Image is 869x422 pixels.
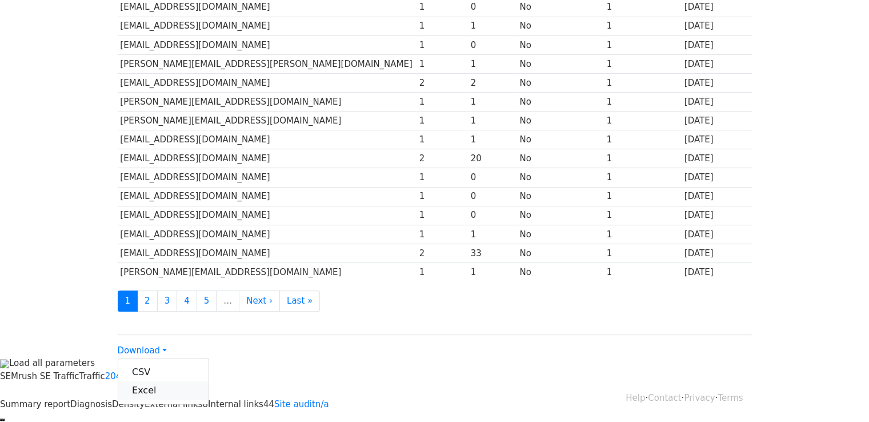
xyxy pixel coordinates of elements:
span: External links [145,399,202,409]
td: [DATE] [682,244,752,262]
iframe: Chat Widget [812,367,869,422]
span: 44 [263,399,274,409]
span: Site audit [274,399,315,409]
td: No [517,112,604,130]
td: 0 [468,168,517,187]
td: [DATE] [682,206,752,225]
td: [EMAIL_ADDRESS][DOMAIN_NAME] [118,149,417,168]
td: [PERSON_NAME][EMAIL_ADDRESS][DOMAIN_NAME] [118,112,417,130]
td: [DATE] [682,168,752,187]
td: 1 [417,262,468,281]
td: 0 [468,206,517,225]
td: No [517,206,604,225]
td: [DATE] [682,225,752,244]
a: 5 [197,290,217,312]
td: [EMAIL_ADDRESS][DOMAIN_NAME] [118,168,417,187]
a: 4 [177,290,197,312]
td: 1 [604,130,682,149]
a: 1 [118,290,138,312]
td: 1 [468,54,517,73]
td: [PERSON_NAME][EMAIL_ADDRESS][DOMAIN_NAME] [118,262,417,281]
td: 1 [604,112,682,130]
td: No [517,93,604,112]
a: 3 [157,290,178,312]
td: No [517,73,604,92]
td: [EMAIL_ADDRESS][DOMAIN_NAME] [118,244,417,262]
td: [EMAIL_ADDRESS][DOMAIN_NAME] [118,17,417,35]
td: [EMAIL_ADDRESS][DOMAIN_NAME] [118,225,417,244]
td: 1 [417,168,468,187]
td: No [517,35,604,54]
td: 0 [468,187,517,206]
td: No [517,149,604,168]
td: 33 [468,244,517,262]
td: 1 [417,130,468,149]
td: 1 [468,262,517,281]
a: CSV [118,363,209,381]
a: Last » [279,290,320,312]
td: [DATE] [682,187,752,206]
td: 1 [604,17,682,35]
td: [DATE] [682,130,752,149]
td: 1 [468,17,517,35]
td: 1 [604,262,682,281]
td: [PERSON_NAME][EMAIL_ADDRESS][DOMAIN_NAME] [118,93,417,112]
td: No [517,168,604,187]
td: No [517,54,604,73]
td: No [517,187,604,206]
td: 1 [468,130,517,149]
td: 1 [604,35,682,54]
span: Diagnosis [70,399,112,409]
td: 1 [417,17,468,35]
td: 2 [417,149,468,168]
span: Density [112,399,145,409]
td: [DATE] [682,17,752,35]
td: 1 [417,206,468,225]
td: [EMAIL_ADDRESS][DOMAIN_NAME] [118,187,417,206]
span: n/a [315,399,329,409]
button: Configure panel [2,419,5,421]
span: Internal links [208,399,263,409]
span: 8 [202,399,208,409]
a: Excel [118,381,209,400]
td: No [517,225,604,244]
td: [EMAIL_ADDRESS][DOMAIN_NAME] [118,206,417,225]
td: No [517,130,604,149]
td: [DATE] [682,149,752,168]
td: [DATE] [682,54,752,73]
td: No [517,244,604,262]
td: 1 [417,93,468,112]
td: 1 [604,244,682,262]
td: 1 [604,168,682,187]
a: Site auditn/a [274,399,329,409]
a: 204 [105,371,122,381]
td: 0 [468,35,517,54]
span: Traffic [79,371,105,381]
td: [PERSON_NAME][EMAIL_ADDRESS][PERSON_NAME][DOMAIN_NAME] [118,54,417,73]
a: Next › [239,290,280,312]
td: [DATE] [682,262,752,281]
td: [DATE] [682,112,752,130]
td: 1 [417,187,468,206]
td: 1 [604,149,682,168]
td: [DATE] [682,93,752,112]
td: 1 [604,206,682,225]
td: 1 [604,54,682,73]
td: 20 [468,149,517,168]
td: 2 [417,244,468,262]
td: [EMAIL_ADDRESS][DOMAIN_NAME] [118,130,417,149]
span: Load all parameters [9,358,95,368]
td: 1 [604,93,682,112]
td: 1 [604,187,682,206]
td: No [517,17,604,35]
td: No [517,262,604,281]
td: [EMAIL_ADDRESS][DOMAIN_NAME] [118,73,417,92]
td: 1 [468,93,517,112]
a: 2 [137,290,158,312]
td: 1 [417,112,468,130]
td: 1 [417,225,468,244]
td: 1 [468,225,517,244]
a: Download [118,345,167,356]
td: [EMAIL_ADDRESS][DOMAIN_NAME] [118,35,417,54]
